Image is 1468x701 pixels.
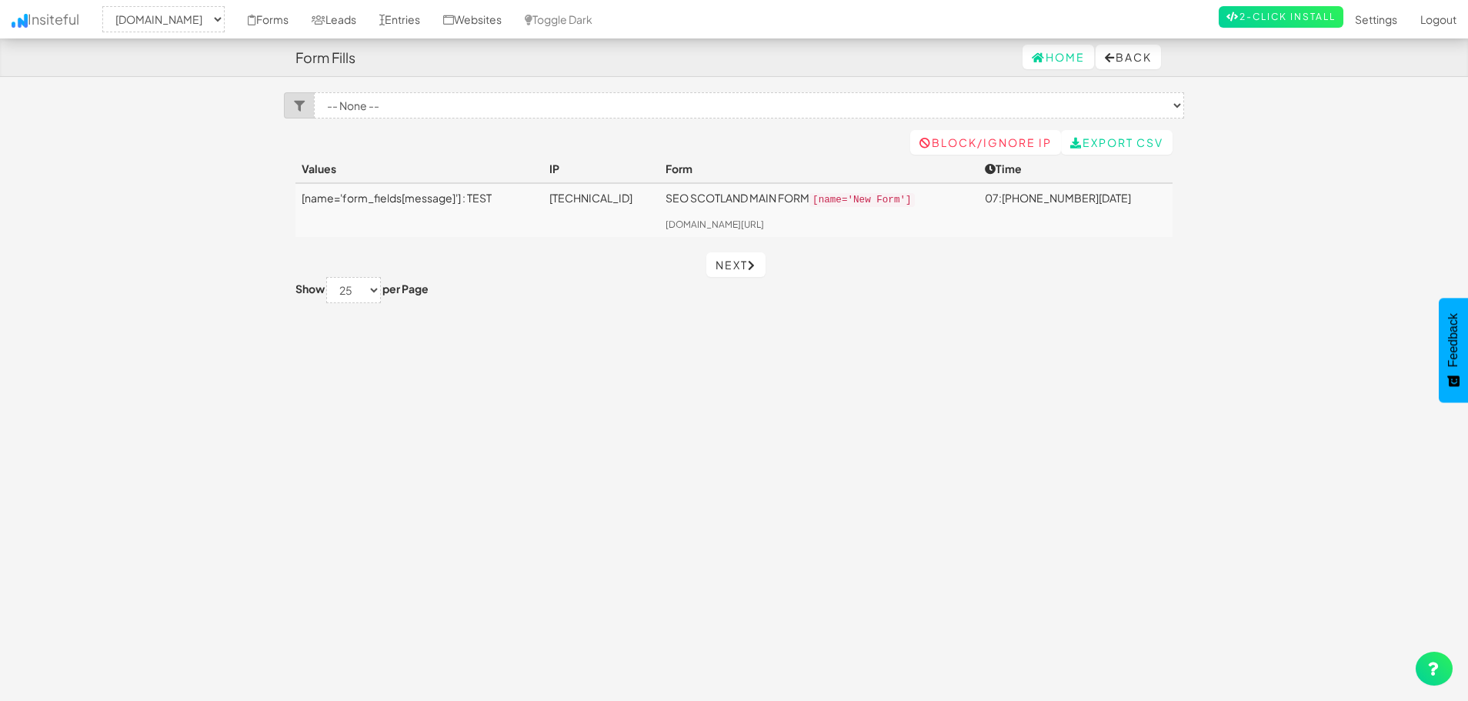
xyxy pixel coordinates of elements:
[979,155,1173,183] th: Time
[295,281,325,296] label: Show
[1023,45,1094,69] a: Home
[1439,298,1468,402] button: Feedback - Show survey
[295,183,543,237] td: [name='form_fields[message]'] : TEST
[666,190,973,208] p: SEO SCOTLAND MAIN FORM
[549,191,632,205] a: [TECHNICAL_ID]
[382,281,429,296] label: per Page
[666,219,764,230] a: [DOMAIN_NAME][URL]
[1061,130,1173,155] a: Export CSV
[979,183,1173,237] td: 07:[PHONE_NUMBER][DATE]
[1096,45,1161,69] button: Back
[706,252,766,277] a: Next
[1446,313,1460,367] span: Feedback
[12,14,28,28] img: icon.png
[1219,6,1343,28] a: 2-Click Install
[659,155,979,183] th: Form
[809,193,914,207] code: [name='New Form']
[543,155,660,183] th: IP
[295,155,543,183] th: Values
[295,50,355,65] h4: Form Fills
[910,130,1061,155] a: Block/Ignore IP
